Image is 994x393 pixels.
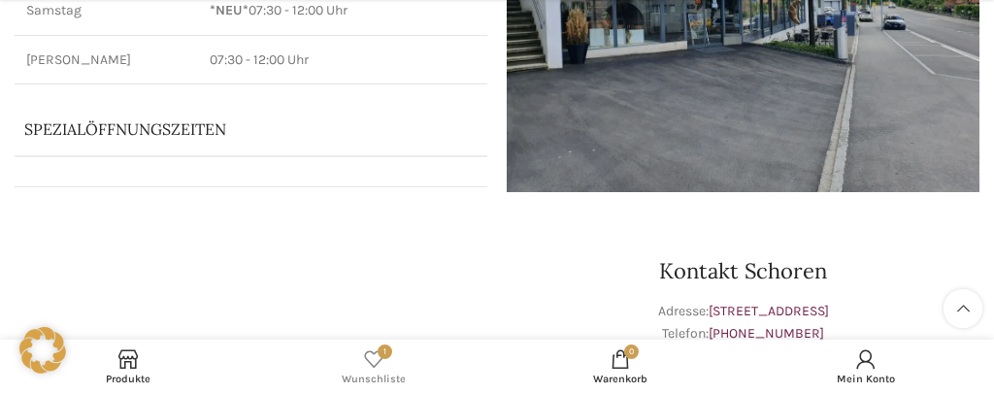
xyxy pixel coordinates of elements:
[507,301,979,344] p: Adresse: Telefon:
[709,325,824,342] a: [PHONE_NUMBER]
[24,118,433,140] p: Spezialöffnungszeiten
[251,344,498,388] div: Meine Wunschliste
[26,50,186,70] p: [PERSON_NAME]
[944,289,982,328] a: Scroll to top button
[210,50,476,70] p: 07:30 - 12:00 Uhr
[709,303,829,319] a: [STREET_ADDRESS]
[624,344,639,359] span: 0
[744,344,990,388] a: Mein Konto
[753,373,980,385] span: Mein Konto
[210,1,476,20] p: 07:30 - 12:00 Uhr
[497,344,744,388] div: My cart
[15,373,242,385] span: Produkte
[507,260,979,281] h3: Kontakt Schoren
[5,344,251,388] a: Produkte
[251,344,498,388] a: 1 Wunschliste
[378,344,392,359] span: 1
[261,373,488,385] span: Wunschliste
[497,344,744,388] a: 0 Warenkorb
[507,373,734,385] span: Warenkorb
[26,1,186,20] p: Samstag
